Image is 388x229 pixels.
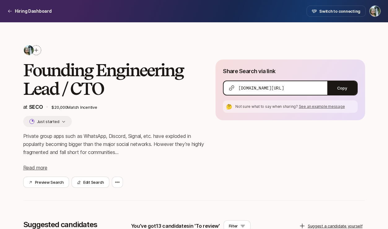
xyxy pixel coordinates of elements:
[369,6,381,17] button: Carter Cleveland
[308,223,363,229] p: Suggest a candidate yourself
[238,85,284,91] span: [DOMAIN_NAME][URL]
[319,8,360,14] span: Switch to connecting
[23,177,69,188] button: Preview Search
[223,67,276,76] p: Share Search via link
[307,6,366,17] button: Switch to connecting
[23,116,72,127] button: Just started
[225,103,233,110] div: 🤔
[327,81,357,95] button: Copy
[29,104,43,110] span: SECO
[23,165,47,171] span: Read more
[51,104,206,110] p: $20,000 Match Incentive
[72,177,109,188] button: Edit Search
[15,7,52,15] p: Hiring Dashboard
[23,103,43,111] p: at
[23,220,116,229] p: Suggested candidates
[299,104,345,109] span: See an example message
[235,104,355,109] p: Not sure what to say when sharing?
[23,61,206,98] h2: Founding Engineering Lead / CTO
[23,132,206,156] p: Private group apps such as WhatsApp, Discord, Signal, etc. have exploded in popularity becoming b...
[24,45,34,55] img: ACg8ocJ0mpdeUvCtCxd4mLeUrIcX20s3LOtP5jtjEZFvCMxUyDc=s160-c
[370,6,380,16] img: Carter Cleveland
